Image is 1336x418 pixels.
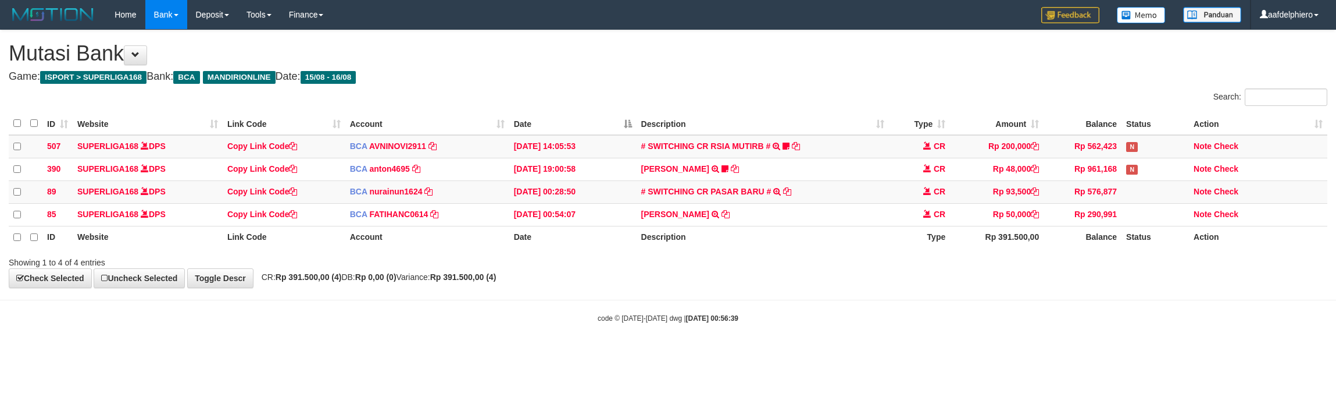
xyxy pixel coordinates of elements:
[227,164,298,173] a: Copy Link Code
[77,164,138,173] a: SUPERLIGA168
[42,112,73,135] th: ID: activate to sort column ascending
[1044,112,1121,135] th: Balance
[1126,165,1138,175] span: Has Note
[9,42,1327,65] h1: Mutasi Bank
[509,135,637,158] td: [DATE] 14:05:53
[1031,187,1039,196] a: Copy Rp 93,500 to clipboard
[40,71,147,84] span: ISPORT > SUPERLIGA168
[73,112,223,135] th: Website: activate to sort column ascending
[187,268,253,288] a: Toggle Descr
[641,141,771,151] a: # SWITCHING CR RSIA MUTIRB #
[203,71,276,84] span: MANDIRIONLINE
[369,187,422,196] a: nurainun1624
[73,135,223,158] td: DPS
[889,226,950,249] th: Type
[1121,112,1189,135] th: Status
[9,71,1327,83] h4: Game: Bank: Date:
[686,314,738,323] strong: [DATE] 00:56:39
[1194,210,1212,219] a: Note
[345,112,509,135] th: Account: activate to sort column ascending
[47,187,56,196] span: 89
[1044,135,1121,158] td: Rp 562,423
[369,164,409,173] a: anton4695
[950,203,1044,226] td: Rp 50,000
[428,141,437,151] a: Copy AVNINOVI2911 to clipboard
[430,272,496,282] strong: Rp 391.500,00 (4)
[369,141,426,151] a: AVNINOVI2911
[9,6,97,23] img: MOTION_logo.png
[412,164,420,173] a: Copy anton4695 to clipboard
[227,210,298,219] a: Copy Link Code
[350,164,367,173] span: BCA
[47,141,60,151] span: 507
[598,314,738,323] small: code © [DATE]-[DATE] dwg |
[276,272,342,282] strong: Rp 391.500,00 (4)
[77,187,138,196] a: SUPERLIGA168
[637,112,890,135] th: Description: activate to sort column ascending
[1044,158,1121,180] td: Rp 961,168
[509,158,637,180] td: [DATE] 19:00:58
[1214,141,1238,151] a: Check
[223,112,345,135] th: Link Code: activate to sort column ascending
[430,210,438,219] a: Copy FATIHANC0614 to clipboard
[1214,164,1238,173] a: Check
[637,226,890,249] th: Description
[1189,112,1327,135] th: Action: activate to sort column ascending
[934,210,945,219] span: CR
[42,226,73,249] th: ID
[173,71,199,84] span: BCA
[1189,226,1327,249] th: Action
[73,180,223,203] td: DPS
[1031,141,1039,151] a: Copy Rp 200,000 to clipboard
[641,210,709,219] a: [PERSON_NAME]
[9,268,92,288] a: Check Selected
[345,226,509,249] th: Account
[934,164,945,173] span: CR
[889,112,950,135] th: Type: activate to sort column ascending
[1126,142,1138,152] span: Has Note
[350,141,367,151] span: BCA
[1117,7,1166,23] img: Button%20Memo.svg
[47,164,60,173] span: 390
[1245,88,1327,106] input: Search:
[355,272,396,282] strong: Rp 0,00 (0)
[350,187,367,196] span: BCA
[1194,187,1212,196] a: Note
[950,180,1044,203] td: Rp 93,500
[721,210,730,219] a: Copy WAHYU HIDAYAT to clipboard
[1213,88,1327,106] label: Search:
[73,158,223,180] td: DPS
[934,187,945,196] span: CR
[94,268,185,288] a: Uncheck Selected
[641,187,771,196] a: # SWITCHING CR PASAR BARU #
[1044,180,1121,203] td: Rp 576,877
[301,71,356,84] span: 15/08 - 16/08
[73,226,223,249] th: Website
[227,141,298,151] a: Copy Link Code
[792,141,800,151] a: Copy # SWITCHING CR RSIA MUTIRB # to clipboard
[1041,7,1099,23] img: Feedback.jpg
[934,141,945,151] span: CR
[1044,203,1121,226] td: Rp 290,991
[73,203,223,226] td: DPS
[77,210,138,219] a: SUPERLIGA168
[783,187,791,196] a: Copy # SWITCHING CR PASAR BARU # to clipboard
[369,210,428,219] a: FATIHANC0614
[641,164,709,173] a: [PERSON_NAME]
[1194,164,1212,173] a: Note
[509,226,637,249] th: Date
[227,187,298,196] a: Copy Link Code
[509,180,637,203] td: [DATE] 00:28:50
[1121,226,1189,249] th: Status
[509,203,637,226] td: [DATE] 00:54:07
[1214,187,1238,196] a: Check
[1194,141,1212,151] a: Note
[950,135,1044,158] td: Rp 200,000
[77,141,138,151] a: SUPERLIGA168
[1031,164,1039,173] a: Copy Rp 48,000 to clipboard
[1044,226,1121,249] th: Balance
[509,112,637,135] th: Date: activate to sort column descending
[950,158,1044,180] td: Rp 48,000
[950,226,1044,249] th: Rp 391.500,00
[731,164,739,173] a: Copy ALI NURHAMZAH to clipboard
